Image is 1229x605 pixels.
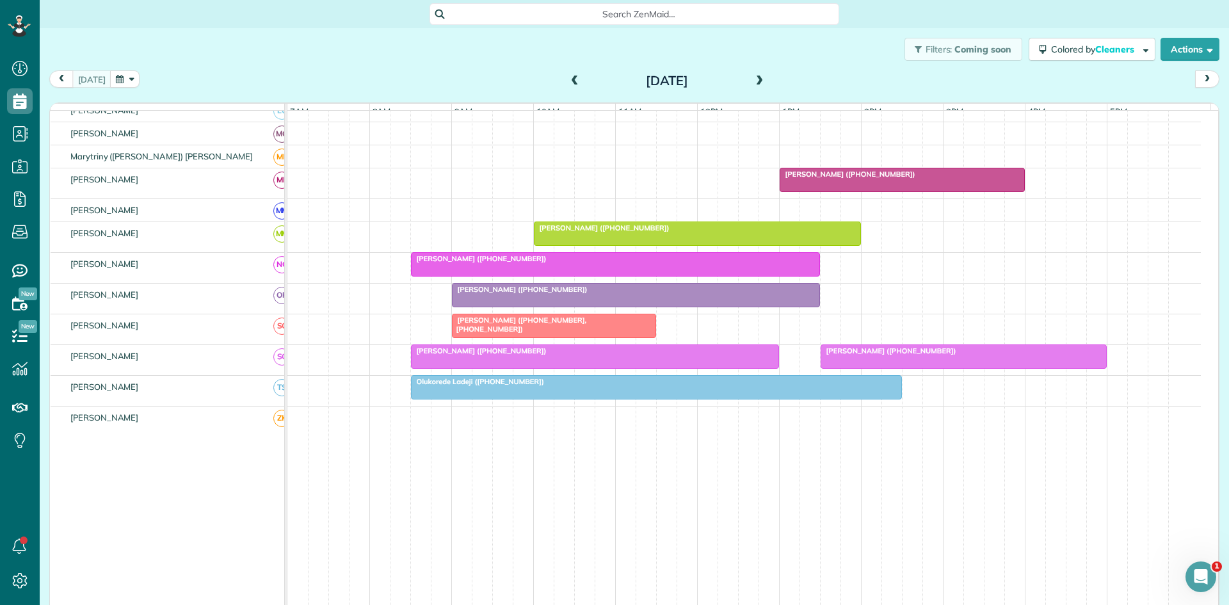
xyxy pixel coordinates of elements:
button: next [1195,70,1219,88]
span: 4pm [1025,106,1048,117]
span: OR [273,287,291,304]
span: ME [273,149,291,166]
span: [PERSON_NAME] ([PHONE_NUMBER]) [533,223,670,232]
span: 11am [616,106,645,117]
span: TS [273,379,291,396]
span: [PERSON_NAME] [68,289,141,300]
span: [PERSON_NAME] ([PHONE_NUMBER]) [410,254,547,263]
span: [PERSON_NAME] [68,351,141,361]
span: [PERSON_NAME] ([PHONE_NUMBER]) [820,346,957,355]
span: New [19,320,37,333]
span: 1 [1212,561,1222,572]
button: Actions [1161,38,1219,61]
span: SC [273,318,291,335]
span: Marytriny ([PERSON_NAME]) [PERSON_NAME] [68,151,255,161]
span: MG [273,125,291,143]
button: [DATE] [72,70,111,88]
span: Olukorede Ladeji ([PHONE_NUMBER]) [410,377,545,386]
span: 12pm [698,106,725,117]
span: [PERSON_NAME] [68,382,141,392]
button: Colored byCleaners [1029,38,1155,61]
span: 8am [370,106,394,117]
span: [PERSON_NAME] [68,412,141,423]
span: [PERSON_NAME] [68,105,141,115]
span: [PERSON_NAME] ([PHONE_NUMBER]) [779,170,916,179]
span: 7am [287,106,311,117]
span: 2pm [862,106,884,117]
span: Coming soon [954,44,1012,55]
span: [PERSON_NAME] [68,228,141,238]
span: [PERSON_NAME] [68,174,141,184]
span: ML [273,172,291,189]
span: [PERSON_NAME] ([PHONE_NUMBER]) [410,346,547,355]
span: 10am [534,106,563,117]
iframe: Intercom live chat [1185,561,1216,592]
span: Filters: [926,44,952,55]
span: MM [273,202,291,220]
span: [PERSON_NAME] [68,205,141,215]
span: New [19,287,37,300]
span: SC [273,348,291,366]
button: prev [49,70,74,88]
span: NC [273,256,291,273]
span: [PERSON_NAME] [68,259,141,269]
span: Cleaners [1095,44,1136,55]
span: MM [273,225,291,243]
span: [PERSON_NAME] [68,320,141,330]
span: Colored by [1051,44,1139,55]
span: LC [273,102,291,120]
span: 5pm [1107,106,1130,117]
span: [PERSON_NAME] ([PHONE_NUMBER]) [451,285,588,294]
span: 1pm [780,106,802,117]
span: [PERSON_NAME] ([PHONE_NUMBER], [PHONE_NUMBER]) [451,316,587,334]
span: 3pm [944,106,966,117]
span: ZK [273,410,291,427]
span: 9am [452,106,476,117]
span: [PERSON_NAME] [68,128,141,138]
h2: [DATE] [587,74,747,88]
